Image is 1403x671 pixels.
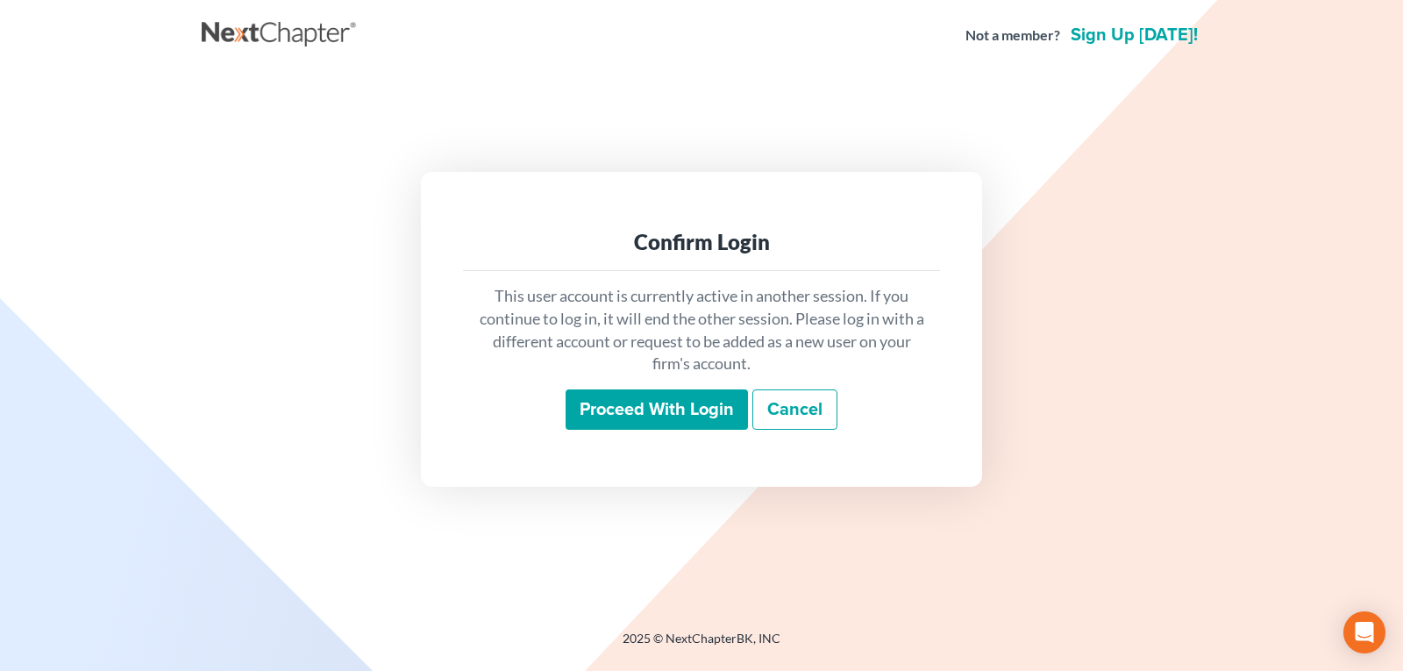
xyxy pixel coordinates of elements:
input: Proceed with login [566,389,748,430]
div: 2025 © NextChapterBK, INC [202,630,1201,661]
a: Sign up [DATE]! [1067,26,1201,44]
div: Open Intercom Messenger [1343,611,1385,653]
div: Confirm Login [477,228,926,256]
p: This user account is currently active in another session. If you continue to log in, it will end ... [477,285,926,375]
strong: Not a member? [965,25,1060,46]
a: Cancel [752,389,837,430]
